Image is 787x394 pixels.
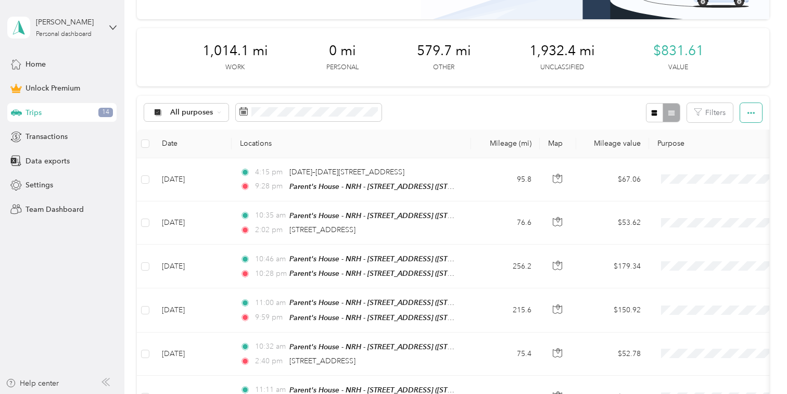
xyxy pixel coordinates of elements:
td: [DATE] [154,158,232,201]
span: Parent's House - NRH - [STREET_ADDRESS] ([STREET_ADDRESS][US_STATE]) [289,211,541,220]
span: Parent's House - NRH - [STREET_ADDRESS] ([STREET_ADDRESS][US_STATE]) [289,182,541,191]
th: Mileage (mi) [471,130,540,158]
span: 2:02 pm [255,224,285,236]
span: 9:59 pm [255,312,285,323]
th: Locations [232,130,471,158]
span: [STREET_ADDRESS] [289,357,356,365]
iframe: Everlance-gr Chat Button Frame [729,336,787,394]
span: 10:35 am [255,210,285,221]
div: Personal dashboard [36,31,92,37]
button: Filters [687,103,733,122]
span: 14 [98,108,113,117]
td: 76.6 [471,201,540,245]
span: 1,932.4 mi [529,43,595,59]
td: [DATE] [154,245,232,288]
td: $179.34 [576,245,649,288]
th: Mileage value [576,130,649,158]
span: Parent's House - NRH - [STREET_ADDRESS] ([STREET_ADDRESS][US_STATE]) [289,255,541,263]
td: [DATE] [154,288,232,332]
span: All purposes [170,109,213,116]
td: [DATE] [154,201,232,245]
span: 10:32 am [255,341,285,352]
td: [DATE] [154,333,232,376]
span: 1,014.1 mi [202,43,268,59]
span: 10:28 pm [255,268,285,279]
div: [PERSON_NAME] [36,17,101,28]
p: Personal [326,63,359,72]
span: Parent's House - NRH - [STREET_ADDRESS] ([STREET_ADDRESS][US_STATE]) [289,298,541,307]
span: [DATE]–[DATE][STREET_ADDRESS] [289,168,404,176]
p: Work [225,63,245,72]
span: 10:46 am [255,253,285,265]
span: 0 mi [329,43,356,59]
p: Unclassified [540,63,584,72]
button: Help center [6,378,59,389]
span: Parent's House - NRH - [STREET_ADDRESS] ([STREET_ADDRESS][US_STATE]) [289,269,541,278]
td: $52.78 [576,333,649,376]
th: Map [540,130,576,158]
span: Team Dashboard [26,204,84,215]
td: 75.4 [471,333,540,376]
p: Value [668,63,688,72]
span: Parent's House - NRH - [STREET_ADDRESS] ([STREET_ADDRESS][US_STATE]) [289,342,541,351]
span: 579.7 mi [417,43,471,59]
td: $150.92 [576,288,649,332]
span: 2:40 pm [255,355,285,367]
th: Date [154,130,232,158]
span: Trips [26,107,42,118]
span: [STREET_ADDRESS] [289,225,356,234]
p: Other [433,63,454,72]
td: $67.06 [576,158,649,201]
td: 95.8 [471,158,540,201]
td: 215.6 [471,288,540,332]
span: Settings [26,180,53,190]
span: Unlock Premium [26,83,80,94]
span: Data exports [26,156,70,167]
td: 256.2 [471,245,540,288]
td: $53.62 [576,201,649,245]
span: Transactions [26,131,68,142]
span: Parent's House - NRH - [STREET_ADDRESS] ([STREET_ADDRESS][US_STATE]) [289,313,541,322]
span: $831.61 [653,43,704,59]
span: Home [26,59,46,70]
span: 9:28 pm [255,181,285,192]
span: 11:00 am [255,297,285,309]
span: 4:15 pm [255,167,285,178]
